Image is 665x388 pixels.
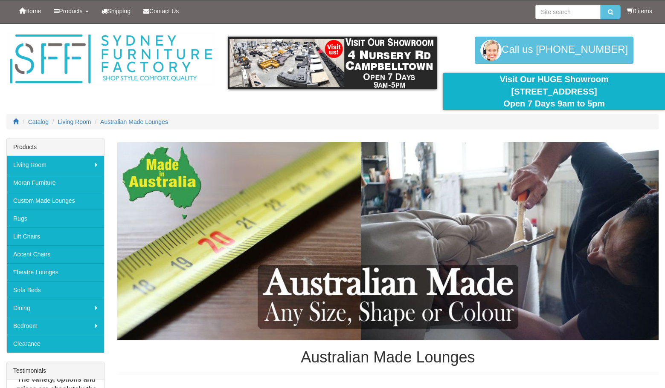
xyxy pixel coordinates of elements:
[7,317,104,335] a: Bedroom
[627,7,652,15] li: 0 items
[7,156,104,174] a: Living Room
[7,227,104,245] a: Lift Chairs
[117,349,659,366] h1: Australian Made Lounges
[7,335,104,353] a: Clearance
[100,118,168,125] a: Australian Made Lounges
[149,8,179,14] span: Contact Us
[137,0,185,22] a: Contact Us
[58,118,91,125] a: Living Room
[13,0,47,22] a: Home
[47,0,95,22] a: Products
[7,245,104,263] a: Accent Chairs
[7,263,104,281] a: Theatre Lounges
[6,32,215,86] img: Sydney Furniture Factory
[7,281,104,299] a: Sofa Beds
[7,362,104,379] div: Testimonials
[59,8,82,14] span: Products
[107,8,131,14] span: Shipping
[117,142,659,340] img: Australian Made Lounges
[535,5,601,19] input: Site search
[7,138,104,156] div: Products
[7,192,104,210] a: Custom Made Lounges
[7,210,104,227] a: Rugs
[7,299,104,317] a: Dining
[7,174,104,192] a: Moran Furniture
[25,8,41,14] span: Home
[28,118,49,125] a: Catalog
[450,73,659,110] div: Visit Our HUGE Showroom [STREET_ADDRESS] Open 7 Days 9am to 5pm
[228,37,437,89] img: showroom.gif
[95,0,137,22] a: Shipping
